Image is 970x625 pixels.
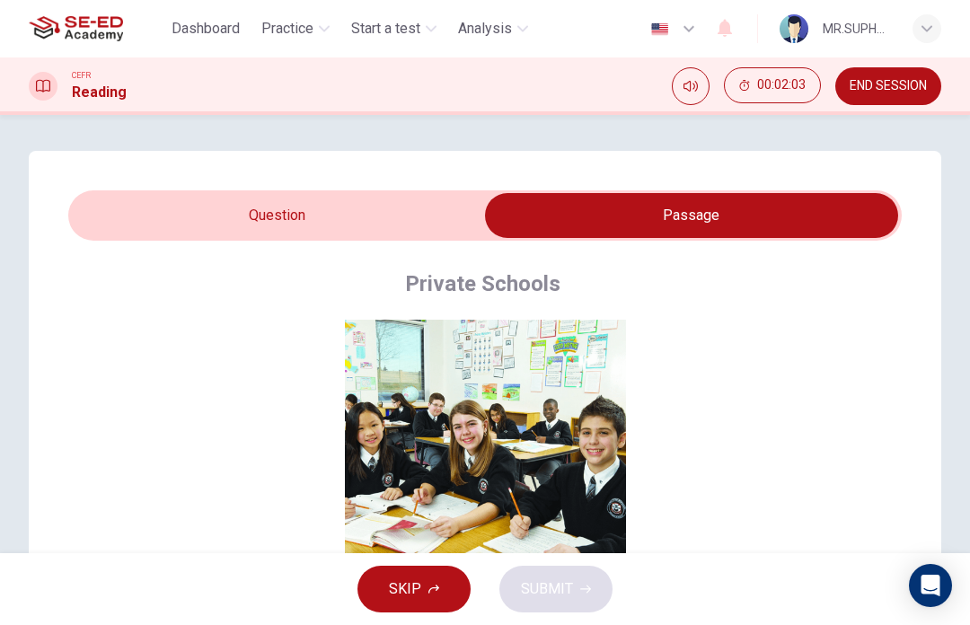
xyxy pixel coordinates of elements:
a: SE-ED Academy logo [29,11,164,47]
button: END SESSION [835,67,941,105]
div: Open Intercom Messenger [909,564,952,607]
span: CEFR [72,69,91,82]
img: SE-ED Academy logo [29,11,123,47]
h4: Private Schools [405,269,560,298]
h1: Reading [72,82,127,103]
img: Profile picture [780,14,808,43]
img: en [648,22,671,36]
span: END SESSION [850,79,927,93]
span: Analysis [458,18,512,40]
div: Mute [672,67,710,105]
span: Practice [261,18,313,40]
button: Dashboard [164,13,247,45]
span: 00:02:03 [757,78,806,92]
div: Hide [724,67,821,105]
button: Analysis [451,13,535,45]
button: Practice [254,13,337,45]
span: Dashboard [172,18,240,40]
button: 00:02:03 [724,67,821,103]
button: Start a test [344,13,444,45]
span: Start a test [351,18,420,40]
span: SKIP [389,577,421,602]
button: SKIP [357,566,471,612]
div: MR.SUPHAKRIT CHITPAISAN [823,18,891,40]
